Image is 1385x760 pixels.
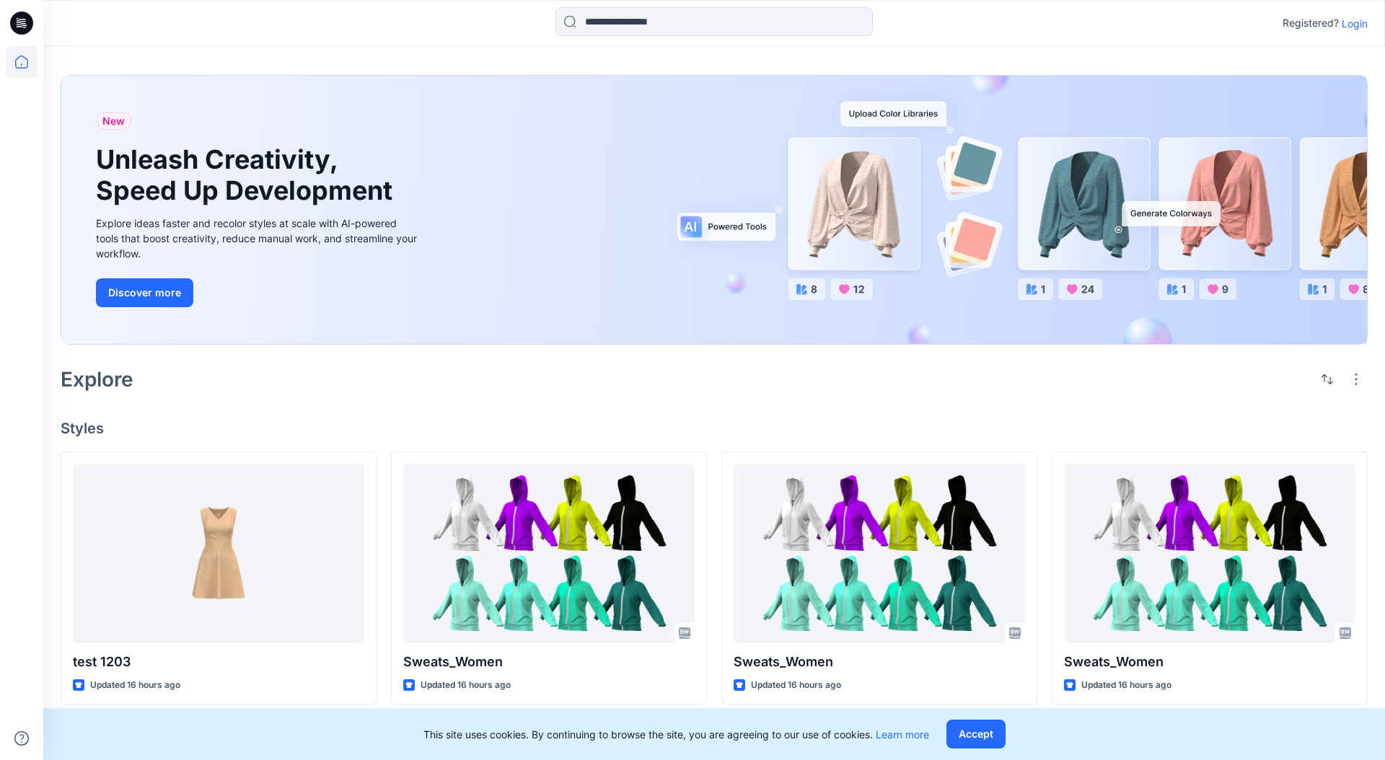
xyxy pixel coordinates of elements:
a: Discover more [96,278,421,307]
p: Updated 16 hours ago [421,678,511,693]
p: Sweats_Women [403,652,695,672]
h2: Explore [61,368,133,391]
a: test 1203 [73,464,364,643]
h1: Unleash Creativity, Speed Up Development [96,144,399,206]
a: Learn more [876,728,929,741]
p: Login [1342,16,1368,31]
p: Updated 16 hours ago [1081,678,1171,693]
button: Accept [946,720,1006,748]
p: Sweats_Women [1064,652,1355,672]
button: Discover more [96,278,193,307]
h4: Styles [61,420,1368,437]
a: Sweats_Women [734,464,1025,643]
span: New [102,112,125,130]
div: Explore ideas faster and recolor styles at scale with AI-powered tools that boost creativity, red... [96,216,421,261]
p: Sweats_Women [734,652,1025,672]
p: Updated 16 hours ago [90,678,180,693]
p: This site uses cookies. By continuing to browse the site, you are agreeing to our use of cookies. [423,727,929,742]
a: Sweats_Women [1064,464,1355,643]
p: Updated 16 hours ago [751,678,841,693]
p: test 1203 [73,652,364,672]
p: Registered? [1283,14,1339,32]
a: Sweats_Women [403,464,695,643]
